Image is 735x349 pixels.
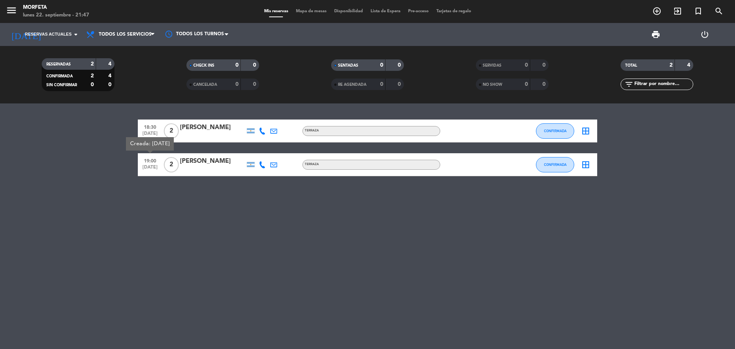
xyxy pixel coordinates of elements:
span: 19:00 [140,156,160,165]
strong: 0 [398,62,402,68]
span: 18:30 [140,122,160,131]
span: 2 [164,157,179,172]
strong: 4 [687,62,692,68]
strong: 0 [108,82,113,87]
i: add_circle_outline [652,7,661,16]
span: Mis reservas [260,9,292,13]
span: TERRAZA [305,163,319,166]
span: Tarjetas de regalo [433,9,475,13]
strong: 0 [542,82,547,87]
strong: 0 [525,82,528,87]
strong: 0 [525,62,528,68]
span: RESERVADAS [46,62,71,66]
span: Lista de Espera [367,9,404,13]
button: CONFIRMADA [536,157,574,172]
strong: 0 [398,82,402,87]
div: Creada: [DATE] [126,137,174,151]
button: CONFIRMADA [536,123,574,139]
strong: 0 [253,82,258,87]
strong: 4 [108,73,113,79]
span: Mapa de mesas [292,9,330,13]
i: menu [6,5,17,16]
span: CONFIRMADA [46,74,73,78]
span: CANCELADA [193,83,217,87]
span: NO SHOW [483,83,502,87]
div: [PERSON_NAME] [180,123,245,133]
span: SIN CONFIRMAR [46,83,77,87]
i: [DATE] [6,26,46,43]
div: lunes 22. septiembre - 21:47 [23,11,89,19]
strong: 2 [91,61,94,67]
span: 2 [164,123,179,139]
div: LOG OUT [680,23,729,46]
i: turned_in_not [694,7,703,16]
strong: 0 [380,62,383,68]
strong: 4 [108,61,113,67]
i: power_settings_new [700,30,709,39]
strong: 0 [91,82,94,87]
strong: 0 [253,62,258,68]
strong: 2 [670,62,673,68]
span: [DATE] [140,165,160,174]
button: menu [6,5,17,19]
strong: 0 [380,82,383,87]
div: [PERSON_NAME] [180,156,245,166]
span: print [651,30,660,39]
span: TERRAZA [305,129,319,132]
span: CONFIRMADA [544,162,567,167]
strong: 0 [542,62,547,68]
span: CONFIRMADA [544,129,567,133]
div: Morfeta [23,4,89,11]
span: Todos los servicios [99,32,152,37]
span: Reservas actuales [25,31,72,38]
input: Filtrar por nombre... [634,80,693,88]
span: [DATE] [140,131,160,140]
strong: 2 [91,73,94,79]
i: search [714,7,724,16]
i: arrow_drop_down [71,30,80,39]
i: filter_list [624,80,634,89]
i: border_all [581,160,590,169]
span: CHECK INS [193,64,214,67]
span: Disponibilidad [330,9,367,13]
i: border_all [581,126,590,136]
span: RE AGENDADA [338,83,366,87]
strong: 0 [235,62,238,68]
span: Pre-acceso [404,9,433,13]
i: exit_to_app [673,7,682,16]
span: SENTADAS [338,64,358,67]
span: TOTAL [625,64,637,67]
strong: 0 [235,82,238,87]
span: SERVIDAS [483,64,501,67]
